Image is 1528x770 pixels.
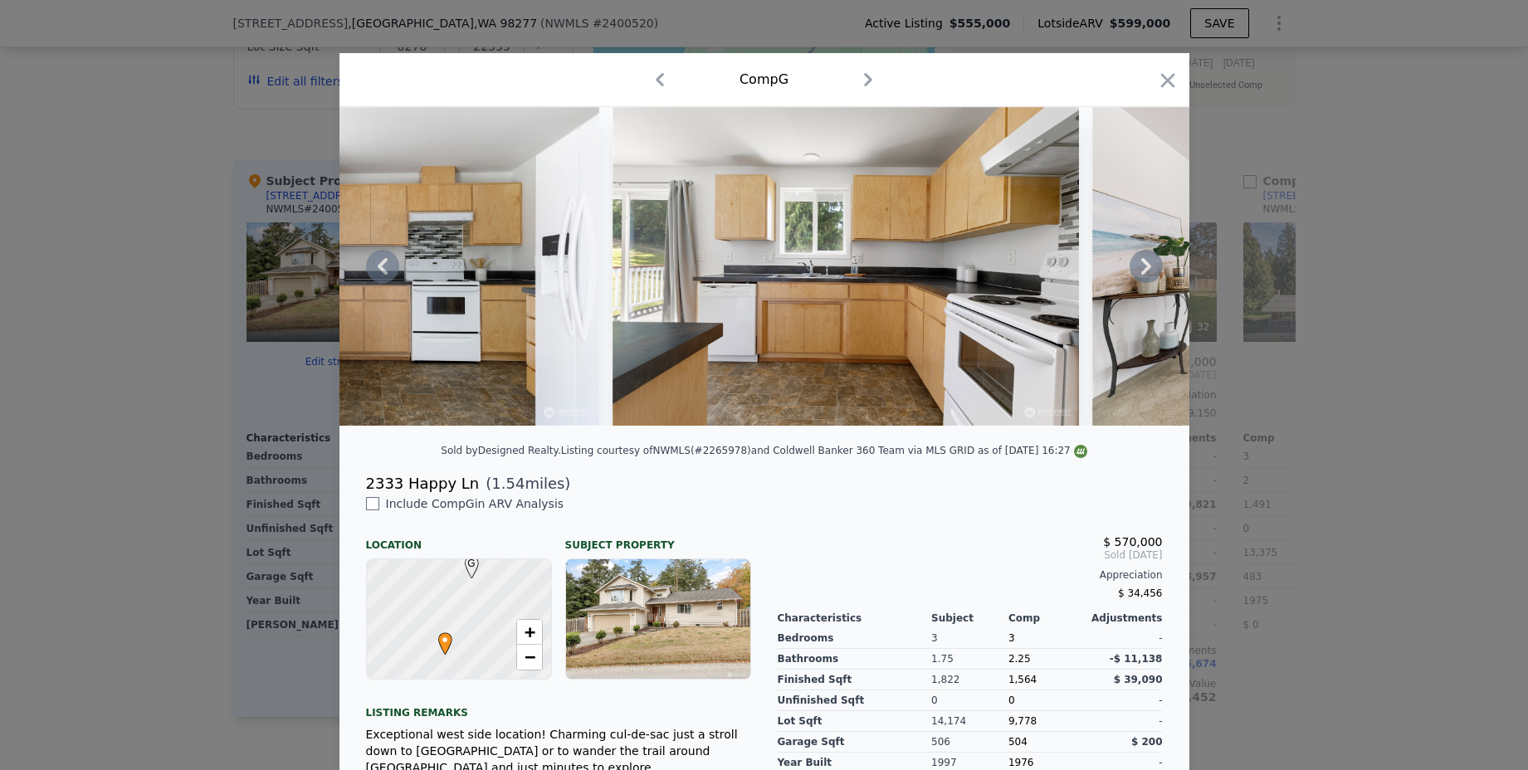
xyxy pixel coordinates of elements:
span: $ 39,090 [1114,674,1163,685]
div: Appreciation [778,568,1163,582]
span: 3 [1008,632,1015,644]
img: Property Img [613,107,1079,426]
div: Location [366,525,552,552]
span: Include Comp G in ARV Analysis [379,497,571,510]
div: Subject Property [565,525,751,552]
div: Bathrooms [778,649,932,670]
div: 0 [931,690,1008,711]
div: 2.25 [1008,649,1086,670]
div: Sold by Designed Realty . [441,445,561,456]
div: • [434,632,444,642]
a: Zoom in [517,620,542,645]
span: G [461,556,483,571]
span: 0 [1008,694,1015,706]
div: Garage Sqft [778,732,932,753]
span: $ 570,000 [1103,535,1162,548]
div: Listing remarks [366,693,751,719]
div: 3 [931,628,1008,649]
span: − [524,646,535,667]
a: Zoom out [517,645,542,670]
span: $ 34,456 [1118,587,1162,599]
div: Comp [1008,612,1086,625]
div: Unfinished Sqft [778,690,932,711]
div: Subject [931,612,1008,625]
span: ( miles) [479,472,570,495]
div: 14,174 [931,711,1008,732]
img: NWMLS Logo [1074,445,1087,458]
span: -$ 11,138 [1110,653,1163,665]
span: $ 200 [1131,736,1163,748]
div: Listing courtesy of NWMLS (#2265978) and Coldwell Banker 360 Team via MLS GRID as of [DATE] 16:27 [561,445,1087,456]
div: Bedrooms [778,628,932,649]
div: Adjustments [1086,612,1163,625]
div: 1.75 [931,649,1008,670]
div: Finished Sqft [778,670,932,690]
div: 506 [931,732,1008,753]
div: Characteristics [778,612,932,625]
div: Lot Sqft [778,711,932,732]
span: 9,778 [1008,715,1037,727]
div: 1,822 [931,670,1008,690]
img: Property Img [121,107,599,426]
span: 1,564 [1008,674,1037,685]
span: + [524,621,535,642]
span: 504 [1008,736,1028,748]
div: - [1086,711,1163,732]
span: • [434,627,456,652]
span: Sold [DATE] [778,548,1163,562]
div: G [461,556,471,566]
span: 1.54 [491,475,525,492]
div: - [1086,628,1163,649]
div: 2333 Happy Ln [366,472,480,495]
div: - [1086,690,1163,711]
div: Comp G [740,70,788,90]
